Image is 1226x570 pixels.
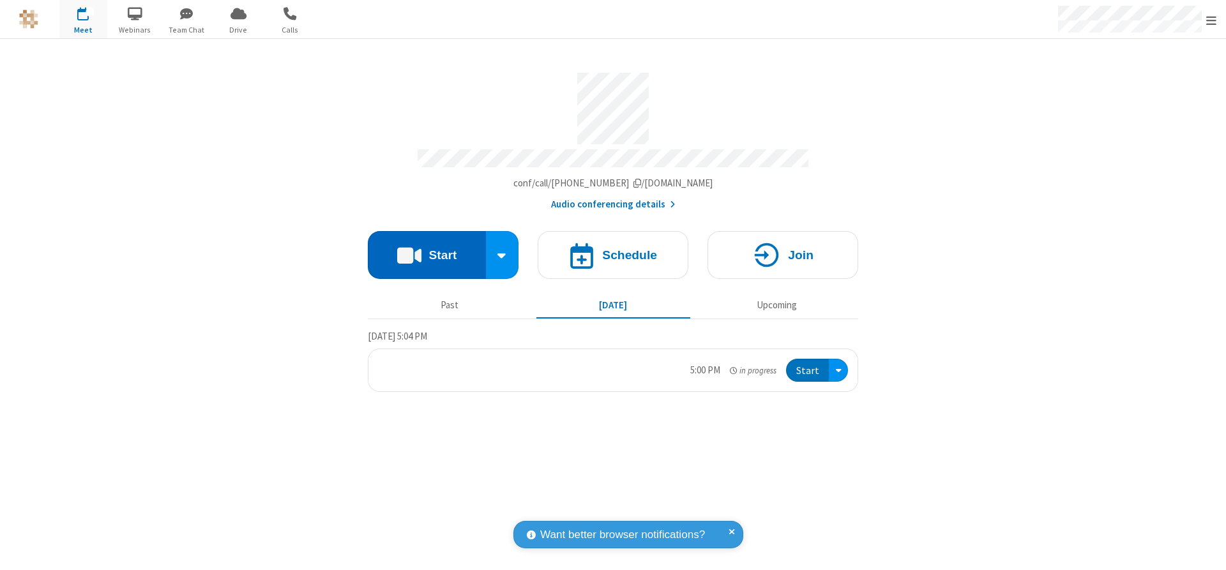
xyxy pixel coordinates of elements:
[690,363,720,378] div: 5:00 PM
[368,329,858,393] section: Today's Meetings
[428,249,457,261] h4: Start
[163,24,211,36] span: Team Chat
[368,330,427,342] span: [DATE] 5:04 PM
[19,10,38,29] img: QA Selenium DO NOT DELETE OR CHANGE
[373,293,527,317] button: Past
[538,231,688,279] button: Schedule
[513,177,713,189] span: Copy my meeting room link
[368,63,858,212] section: Account details
[829,359,848,382] div: Open menu
[602,249,657,261] h4: Schedule
[551,197,676,212] button: Audio conferencing details
[700,293,854,317] button: Upcoming
[788,249,814,261] h4: Join
[368,231,486,279] button: Start
[786,359,829,382] button: Start
[59,24,107,36] span: Meet
[86,7,95,17] div: 1
[215,24,262,36] span: Drive
[266,24,314,36] span: Calls
[730,364,776,377] em: in progress
[536,293,690,317] button: [DATE]
[486,231,519,279] div: Start conference options
[111,24,159,36] span: Webinars
[708,231,858,279] button: Join
[513,176,713,191] button: Copy my meeting room linkCopy my meeting room link
[540,527,705,543] span: Want better browser notifications?
[1194,537,1216,561] iframe: Chat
